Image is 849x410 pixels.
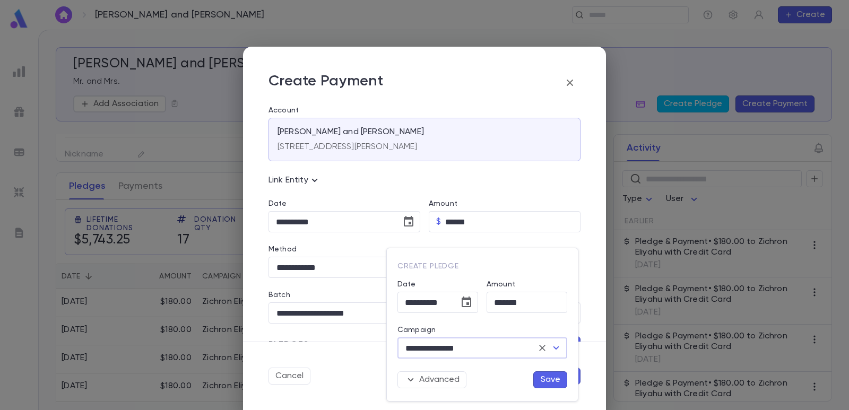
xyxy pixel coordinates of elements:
label: Date [397,280,478,289]
button: Advanced [397,371,466,388]
button: Choose date, selected date is Aug 27, 2025 [456,292,477,313]
label: Amount [487,280,515,289]
button: Save [533,371,567,388]
button: Clear [535,341,550,355]
span: Create Pledge [397,263,459,270]
label: Campaign [397,326,436,334]
button: Open [549,341,564,355]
